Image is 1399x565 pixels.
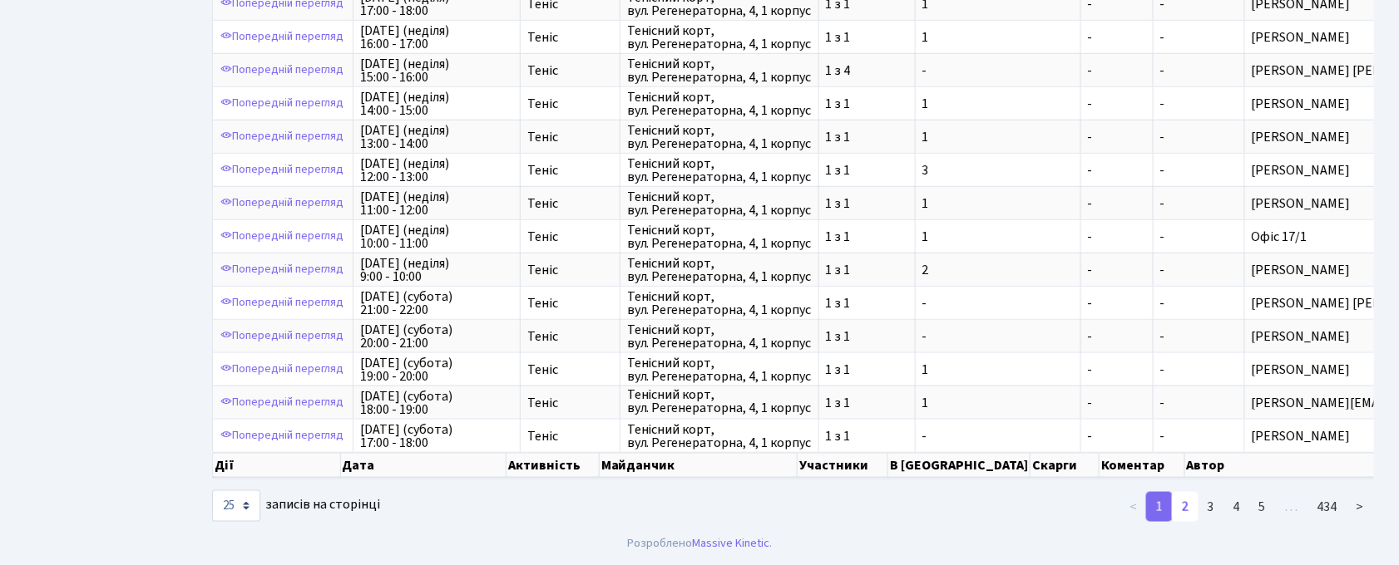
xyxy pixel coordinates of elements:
[216,157,348,183] a: Попередній перегляд
[826,363,908,376] span: 1 з 1
[1185,453,1394,478] th: Автор
[627,91,812,117] span: Тенісний корт, вул. Регенераторна, 4, 1 корпус
[627,190,812,217] span: Тенісний корт, вул. Регенераторна, 4, 1 корпус
[922,363,1074,376] span: 1
[527,64,613,77] span: Теніс
[360,257,513,283] span: [DATE] (неділя) 9:00 - 10:00
[216,190,348,216] a: Попередній перегляд
[627,257,812,283] span: Тенісний корт, вул. Регенераторна, 4, 1 корпус
[360,124,513,150] span: [DATE] (неділя) 13:00 - 14:00
[360,290,513,317] span: [DATE] (субота) 21:00 - 22:00
[798,453,888,478] th: Участники
[216,224,348,249] a: Попередній перегляд
[216,390,348,415] a: Попередній перегляд
[922,330,1074,343] span: -
[627,224,812,250] span: Тенісний корт, вул. Регенераторна, 4, 1 корпус
[627,57,812,84] span: Тенісний корт, вул. Регенераторна, 4, 1 корпус
[1088,64,1146,77] span: -
[1308,492,1347,522] a: 434
[600,453,798,478] th: Майданчик
[826,263,908,277] span: 1 з 1
[922,396,1074,410] span: 1
[826,297,908,310] span: 1 з 1
[1146,492,1173,522] a: 1
[527,230,613,243] span: Теніс
[216,91,348,116] a: Попередній перегляд
[1160,361,1165,379] span: -
[360,224,513,250] span: [DATE] (неділя) 10:00 - 11:00
[826,230,908,243] span: 1 з 1
[826,330,908,343] span: 1 з 1
[627,356,812,383] span: Тенісний корт, вул. Регенераторна, 4, 1 корпус
[1088,396,1146,410] span: -
[212,490,380,522] label: записів на сторінці
[216,257,348,282] a: Попередній перегляд
[826,97,908,111] span: 1 з 1
[922,297,1074,310] span: -
[1160,261,1165,279] span: -
[1249,492,1276,522] a: 5
[922,97,1074,111] span: 1
[888,453,1031,478] th: В [GEOGRAPHIC_DATA]
[826,31,908,44] span: 1 з 1
[1198,492,1224,522] a: 3
[1088,164,1146,177] span: -
[826,64,908,77] span: 1 з 4
[922,230,1074,243] span: 1
[1031,453,1099,478] th: Скарги
[1088,430,1146,443] span: -
[627,323,812,350] span: Тенісний корт, вул. Регенераторна, 4, 1 корпус
[1160,194,1165,213] span: -
[1160,228,1165,246] span: -
[216,290,348,316] a: Попередній перегляд
[527,363,613,376] span: Теніс
[216,24,348,50] a: Попередній перегляд
[341,453,507,478] th: Дата
[527,430,613,443] span: Теніс
[527,197,613,210] span: Теніс
[527,130,613,144] span: Теніс
[1088,31,1146,44] span: -
[1347,492,1374,522] a: >
[627,124,812,150] span: Тенісний корт, вул. Регенераторна, 4, 1 корпус
[527,297,613,310] span: Теніс
[213,453,341,478] th: Дії
[627,535,772,553] div: Розроблено .
[1088,130,1146,144] span: -
[1088,197,1146,210] span: -
[216,356,348,382] a: Попередній перегляд
[826,396,908,410] span: 1 з 1
[826,197,908,210] span: 1 з 1
[922,164,1074,177] span: 3
[360,190,513,217] span: [DATE] (неділя) 11:00 - 12:00
[826,130,908,144] span: 1 з 1
[1224,492,1250,522] a: 4
[1088,330,1146,343] span: -
[1160,61,1165,80] span: -
[826,164,908,177] span: 1 з 1
[1160,95,1165,113] span: -
[627,157,812,184] span: Тенісний корт, вул. Регенераторна, 4, 1 корпус
[1088,363,1146,376] span: -
[507,453,600,478] th: Активність
[1088,230,1146,243] span: -
[360,356,513,383] span: [DATE] (субота) 19:00 - 20:00
[360,423,513,450] span: [DATE] (субота) 17:00 - 18:00
[216,124,348,150] a: Попередній перегляд
[216,423,348,449] a: Попередній перегляд
[360,57,513,84] span: [DATE] (неділя) 15:00 - 16:00
[627,390,812,416] span: Тенісний корт, вул. Регенераторна, 4, 1 корпус
[527,330,613,343] span: Теніс
[527,396,613,410] span: Теніс
[692,535,769,553] a: Massive Kinetic
[216,323,348,349] a: Попередній перегляд
[922,430,1074,443] span: -
[527,263,613,277] span: Теніс
[627,290,812,317] span: Тенісний корт, вул. Регенераторна, 4, 1 корпус
[922,31,1074,44] span: 1
[922,197,1074,210] span: 1
[360,323,513,350] span: [DATE] (субота) 20:00 - 21:00
[212,490,260,522] select: записів на сторінці
[360,24,513,51] span: [DATE] (неділя) 16:00 - 17:00
[1160,294,1165,312] span: -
